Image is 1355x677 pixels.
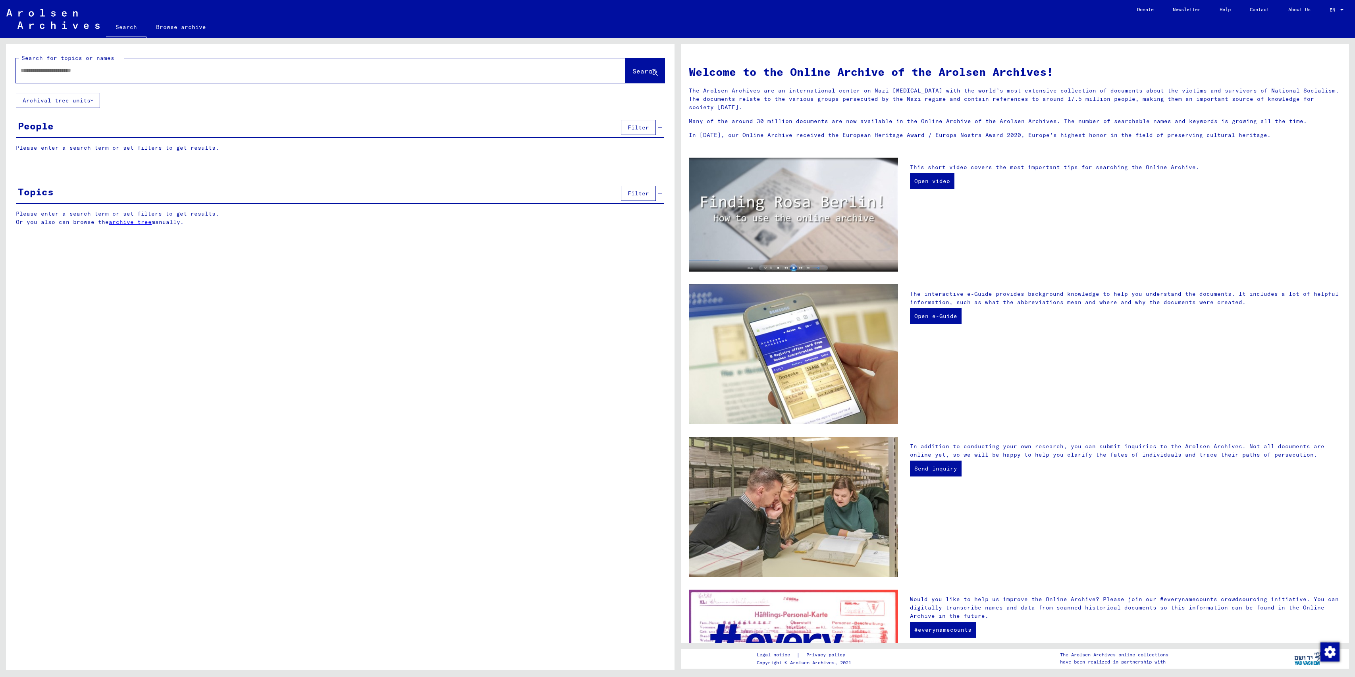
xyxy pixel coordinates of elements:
[910,442,1341,459] p: In addition to conducting your own research, you can submit inquiries to the Arolsen Archives. No...
[18,185,54,199] div: Topics
[910,173,954,189] a: Open video
[146,17,216,37] a: Browse archive
[757,651,796,659] a: Legal notice
[16,93,100,108] button: Archival tree units
[689,131,1342,139] p: In [DATE], our Online Archive received the European Heritage Award / Europa Nostra Award 2020, Eu...
[689,64,1342,80] h1: Welcome to the Online Archive of the Arolsen Archives!
[910,308,962,324] a: Open e-Guide
[1060,651,1168,658] p: The Arolsen Archives online collections
[6,9,100,29] img: Arolsen_neg.svg
[1320,642,1340,662] img: Change consent
[628,190,649,197] span: Filter
[757,659,855,666] p: Copyright © Arolsen Archives, 2021
[689,87,1342,112] p: The Arolsen Archives are an international center on Nazi [MEDICAL_DATA] with the world’s most ext...
[621,186,656,201] button: Filter
[16,144,664,152] p: Please enter a search term or set filters to get results.
[1060,658,1168,665] p: have been realized in partnership with
[689,437,898,577] img: inquiries.jpg
[106,17,146,38] a: Search
[621,120,656,135] button: Filter
[910,290,1341,307] p: The interactive e-Guide provides background knowledge to help you understand the documents. It in...
[910,461,962,476] a: Send inquiry
[16,210,665,226] p: Please enter a search term or set filters to get results. Or you also can browse the manually.
[1293,648,1322,668] img: yv_logo.png
[632,67,656,75] span: Search
[21,54,114,62] mat-label: Search for topics or names
[910,622,976,638] a: #everynamecounts
[910,595,1341,620] p: Would you like to help us improve the Online Archive? Please join our #everynamecounts crowdsourc...
[689,284,898,424] img: eguide.jpg
[689,158,898,272] img: video.jpg
[757,651,855,659] div: |
[800,651,855,659] a: Privacy policy
[689,117,1342,125] p: Many of the around 30 million documents are now available in the Online Archive of the Arolsen Ar...
[626,58,665,83] button: Search
[628,124,649,131] span: Filter
[109,218,152,226] a: archive tree
[18,119,54,133] div: People
[1330,7,1338,13] span: EN
[910,163,1341,172] p: This short video covers the most important tips for searching the Online Archive.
